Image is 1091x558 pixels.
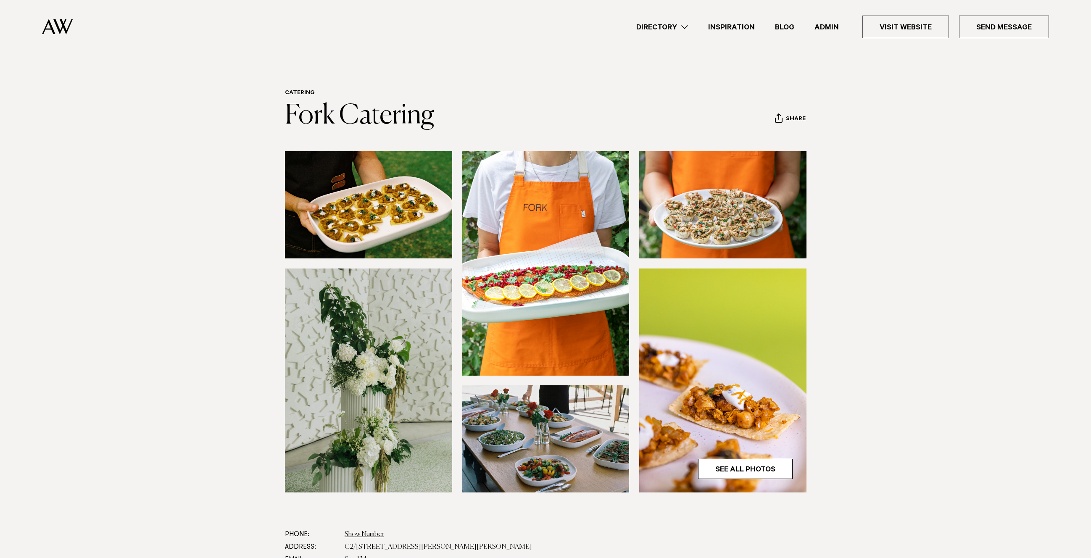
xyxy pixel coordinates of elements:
[345,541,806,553] dd: C2/[STREET_ADDRESS][PERSON_NAME][PERSON_NAME]
[698,21,765,33] a: Inspiration
[285,528,338,541] dt: Phone:
[285,541,338,553] dt: Address:
[345,531,384,538] a: Show Number
[765,21,804,33] a: Blog
[42,19,73,34] img: Auckland Weddings Logo
[285,103,434,129] a: Fork Catering
[804,21,849,33] a: Admin
[698,459,793,479] a: See All Photos
[959,16,1049,38] a: Send Message
[862,16,949,38] a: Visit Website
[786,116,806,124] span: Share
[626,21,698,33] a: Directory
[285,90,315,97] a: Catering
[775,113,806,126] button: Share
